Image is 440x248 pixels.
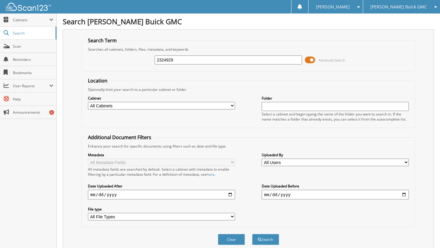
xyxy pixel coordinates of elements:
[13,70,53,75] span: Bookmarks
[262,184,409,189] label: Date Uploaded Before
[13,44,53,49] span: Scan
[6,3,51,11] img: scan123-logo-white.svg
[262,152,409,157] label: Uploaded By
[88,167,235,177] div: All metadata fields are searched by default. Select a cabinet with metadata to enable filtering b...
[85,134,154,141] legend: Additional Document Filters
[262,190,409,199] input: end
[262,112,409,122] div: Select a cabinet and begin typing the name of the folder you want to search in. If the name match...
[85,87,412,92] div: Optionally limit your search to a particular cabinet or folder
[13,31,53,36] span: Search
[85,37,120,44] legend: Search Term
[370,5,427,9] span: [PERSON_NAME] Buick GMC
[218,234,245,245] button: Clear
[13,17,49,22] span: Cabinets
[85,77,110,84] legend: Location
[85,144,412,149] div: Enhance your search for specific documents using filters such as date and file type.
[88,207,235,212] label: File type
[88,152,235,157] label: Metadata
[88,184,235,189] label: Date Uploaded After
[63,16,434,26] h1: Search [PERSON_NAME] Buick GMC
[13,57,53,62] span: Reminders
[13,97,53,102] span: Help
[318,58,345,62] span: Advanced Search
[262,96,409,101] label: Folder
[13,83,49,88] span: User Reports
[85,47,412,52] div: Searches all cabinets, folders, files, metadata, and keywords
[252,234,279,245] button: Search
[88,190,235,199] input: start
[88,96,235,101] label: Cabinet
[316,5,350,9] span: [PERSON_NAME]
[207,172,215,177] a: here
[13,110,53,115] span: Announcements
[49,110,54,115] div: 6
